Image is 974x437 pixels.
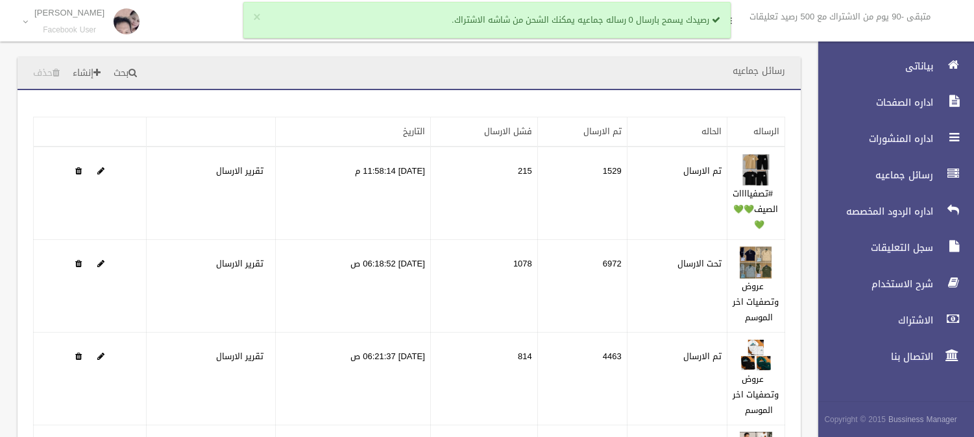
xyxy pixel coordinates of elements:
a: شرح الاستخدام [807,270,974,298]
a: اداره الصفحات [807,88,974,117]
a: التاريخ [403,123,425,139]
td: 1529 [537,147,627,240]
span: شرح الاستخدام [807,278,937,290]
span: اداره الصفحات [807,96,937,109]
td: [DATE] 11:58:14 م [276,147,431,240]
a: Edit [97,163,104,179]
a: Edit [97,348,104,364]
a: رسائل جماعيه [807,161,974,189]
a: الاشتراك [807,306,974,335]
a: اداره المنشورات [807,124,974,153]
label: تم الارسال [683,349,722,364]
a: بياناتى [807,52,974,80]
label: تحت الارسال [677,256,722,272]
a: Edit [740,163,772,179]
a: عروض وتصفيات اخر الموسم [733,371,779,418]
a: فشل الارسال [484,123,532,139]
span: سجل التعليقات [807,241,937,254]
td: 215 [430,147,537,240]
div: رصيدك يسمح بارسال 0 رساله جماعيه يمكنك الشحن من شاشه الاشتراك. [243,2,731,38]
a: الاتصال بنا [807,342,974,371]
td: 6972 [537,240,627,333]
td: 4463 [537,333,627,425]
a: إنشاء [67,62,106,86]
a: تم الارسال [583,123,622,139]
th: الرساله [727,117,785,147]
a: Edit [740,348,772,364]
td: 814 [430,333,537,425]
a: Edit [97,255,104,272]
small: Facebook User [34,25,104,35]
td: [DATE] 06:18:52 ص [276,240,431,333]
span: رسائل جماعيه [807,169,937,182]
a: Edit [740,255,772,272]
img: 638919359666262752.jpeg [740,154,772,186]
span: الاشتراك [807,314,937,327]
strong: Bussiness Manager [888,412,957,427]
span: اداره الردود المخصصه [807,205,937,218]
a: تقرير الارسال [216,255,263,272]
label: تم الارسال [683,163,722,179]
p: [PERSON_NAME] [34,8,104,18]
span: اداره المنشورات [807,132,937,145]
a: عروض وتصفيات اخر الموسم [733,278,779,325]
header: رسائل جماعيه [717,58,801,84]
a: تقرير الارسال [216,163,263,179]
a: سجل التعليقات [807,233,974,262]
span: الاتصال بنا [807,350,937,363]
span: Copyright © 2015 [824,412,886,427]
a: اداره الردود المخصصه [807,197,974,226]
a: تقرير الارسال [216,348,263,364]
a: #تصفياااات الصيف💚💚💚 [733,185,779,233]
span: بياناتى [807,60,937,73]
a: بحث [108,62,142,86]
td: [DATE] 06:21:37 ص [276,333,431,425]
img: 638921316079429509.jpeg [740,246,772,279]
th: الحاله [627,117,727,147]
td: 1078 [430,240,537,333]
img: 638921317530789184.jpeg [740,339,772,372]
button: × [253,11,260,24]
